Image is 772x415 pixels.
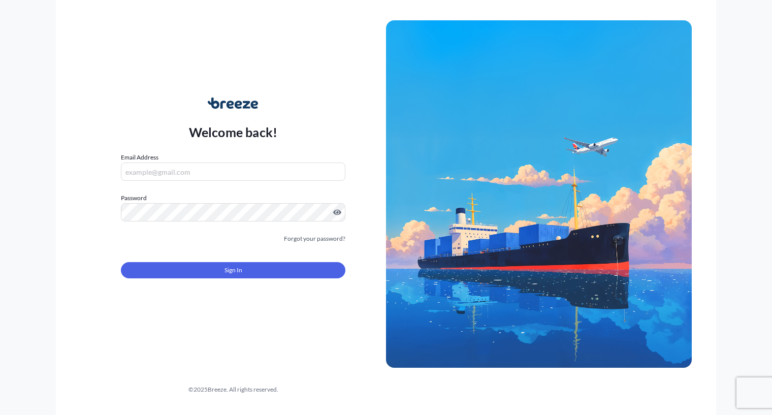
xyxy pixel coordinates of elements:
button: Show password [333,208,341,216]
a: Forgot your password? [284,234,345,244]
label: Password [121,193,345,203]
label: Email Address [121,152,158,163]
input: example@gmail.com [121,163,345,181]
span: Sign In [224,265,242,275]
button: Sign In [121,262,345,278]
div: © 2025 Breeze. All rights reserved. [80,385,386,395]
img: Ship illustration [386,20,692,368]
p: Welcome back! [189,124,278,140]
